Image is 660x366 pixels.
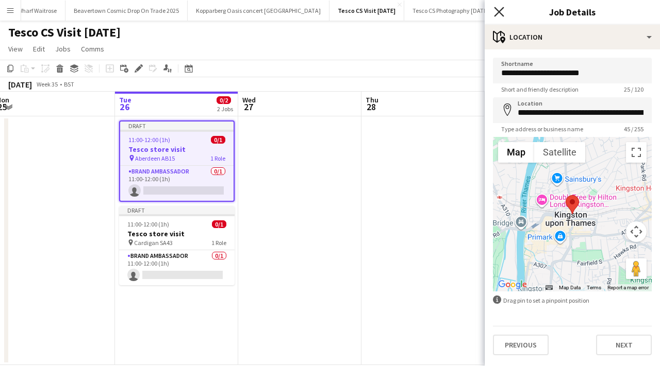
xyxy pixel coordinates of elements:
h3: Tesco store visit [120,145,234,154]
span: View [8,44,23,54]
button: Toggle fullscreen view [626,142,647,163]
button: Map Data [559,284,581,291]
div: [DATE] [8,79,32,90]
span: 1 Role [210,154,225,162]
a: Edit [29,42,49,56]
span: Wed [242,95,256,104]
app-card-role: Brand Ambassador0/111:00-12:00 (1h) [120,166,234,201]
button: Previous [493,335,549,355]
span: Cardigan SA43 [134,239,173,247]
span: Jobs [55,44,71,54]
span: 27 [241,101,256,113]
span: 11:00-12:00 (1h) [127,220,169,228]
a: Terms (opens in new tab) [587,285,601,290]
a: Open this area in Google Maps (opens a new window) [496,278,530,291]
span: 0/1 [212,220,226,228]
span: Short and friendly description [493,85,587,93]
a: Jobs [51,42,75,56]
a: Report a map error [607,285,649,290]
span: Comms [81,44,104,54]
span: Tue [119,95,131,104]
button: Next [596,335,652,355]
span: Aberdeen AB15 [135,154,175,162]
app-card-role: Brand Ambassador0/111:00-12:00 (1h) [119,250,235,285]
span: Week 35 [34,80,60,88]
div: Location [485,25,660,49]
button: Tesco CS Photography [DATE] [404,1,498,21]
span: Type address or business name [493,125,591,133]
button: Drag Pegman onto the map to open Street View [626,258,647,279]
img: Google [496,278,530,291]
button: Beavertown Cosmic Drop On Trade 2025 [65,1,188,21]
h3: Job Details [485,5,660,19]
span: 45 / 255 [616,125,652,133]
app-job-card: Draft11:00-12:00 (1h)0/1Tesco store visit Cardigan SA431 RoleBrand Ambassador0/111:00-12:00 (1h) [119,206,235,285]
span: Edit [33,44,45,54]
h3: Tesco store visit [119,229,235,238]
a: View [4,42,27,56]
a: Comms [77,42,108,56]
button: Show satellite imagery [534,142,585,163]
span: 11:00-12:00 (1h) [128,136,170,144]
span: 25 / 120 [616,85,652,93]
button: Tesco CS Visit [DATE] [329,1,404,21]
span: 0/1 [211,136,225,144]
div: 2 Jobs [217,105,233,113]
div: Draft [119,206,235,214]
app-job-card: Draft11:00-12:00 (1h)0/1Tesco store visit Aberdeen AB151 RoleBrand Ambassador0/111:00-12:00 (1h) [119,120,235,202]
button: Show street map [498,142,534,163]
div: BST [64,80,74,88]
button: Kopparberg Oasis concert [GEOGRAPHIC_DATA] [188,1,329,21]
span: Thu [366,95,378,104]
span: 26 [118,101,131,113]
span: 1 Role [211,239,226,247]
button: Keyboard shortcuts [546,284,553,291]
span: 28 [364,101,378,113]
h1: Tesco CS Visit [DATE] [8,25,121,40]
div: Drag pin to set a pinpoint position [493,295,652,305]
span: 0/2 [217,96,231,104]
button: Map camera controls [626,221,647,242]
div: Draft [120,121,234,130]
